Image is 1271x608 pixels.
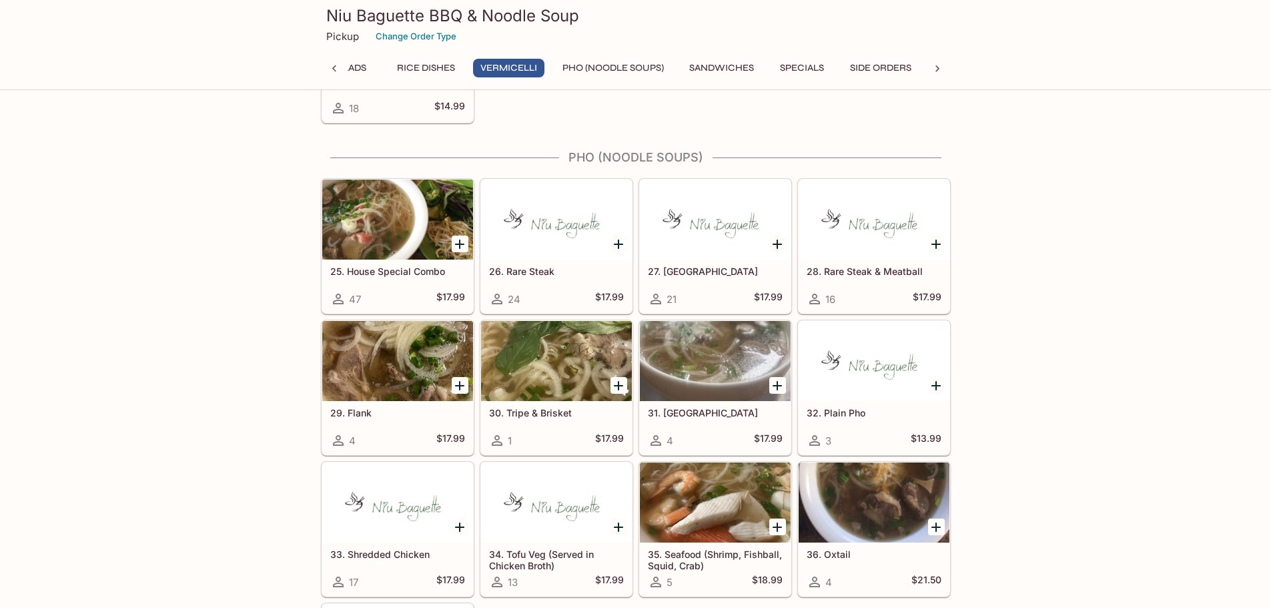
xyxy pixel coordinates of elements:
div: 36. Oxtail [799,463,949,543]
button: Salads [319,59,379,77]
button: Add 29. Flank [452,377,468,394]
h5: 27. [GEOGRAPHIC_DATA] [648,266,783,277]
p: Pickup [326,30,359,43]
a: 26. Rare Steak24$17.99 [480,179,632,314]
button: Specials [772,59,832,77]
div: 26. Rare Steak [481,180,632,260]
div: 32. Plain Pho [799,321,949,401]
span: 4 [825,576,832,589]
a: 32. Plain Pho3$13.99 [798,320,950,455]
button: Sandwiches [682,59,761,77]
span: 16 [825,293,835,306]
a: 25. House Special Combo47$17.99 [322,179,474,314]
button: Add 32. Plain Pho [928,377,945,394]
div: 31. Meatball [640,321,791,401]
div: 35. Seafood (Shrimp, Fishball, Squid, Crab) [640,463,791,543]
h5: 28. Rare Steak & Meatball [807,266,941,277]
span: 17 [349,576,358,589]
a: 29. Flank4$17.99 [322,320,474,455]
button: Rice Dishes [390,59,462,77]
span: 13 [508,576,518,589]
button: Vermicelli [473,59,544,77]
button: Add 35. Seafood (Shrimp, Fishball, Squid, Crab) [769,519,786,535]
span: 47 [349,293,361,306]
h5: 25. House Special Combo [330,266,465,277]
button: Add 25. House Special Combo [452,236,468,252]
h5: $17.99 [595,432,624,448]
span: 24 [508,293,520,306]
a: 28. Rare Steak & Meatball16$17.99 [798,179,950,314]
h5: $17.99 [436,432,465,448]
div: 33. Shredded Chicken [322,463,473,543]
h5: $17.99 [913,291,941,307]
h5: 36. Oxtail [807,549,941,560]
a: 31. [GEOGRAPHIC_DATA]4$17.99 [639,320,791,455]
span: 1 [508,434,512,447]
div: 28. Rare Steak & Meatball [799,180,949,260]
button: Add 28. Rare Steak & Meatball [928,236,945,252]
a: 27. [GEOGRAPHIC_DATA]21$17.99 [639,179,791,314]
button: Add 27. Brisket [769,236,786,252]
h5: 29. Flank [330,407,465,418]
h5: $17.99 [436,574,465,590]
h4: Pho (Noodle Soups) [321,150,951,165]
span: 18 [349,102,359,115]
div: 29. Flank [322,321,473,401]
span: 21 [667,293,677,306]
h5: $18.99 [752,574,783,590]
button: Change Order Type [370,26,462,47]
a: 36. Oxtail4$21.50 [798,462,950,597]
h5: 34. Tofu Veg (Served in Chicken Broth) [489,549,624,571]
button: Add 30. Tripe & Brisket [610,377,627,394]
h5: $17.99 [595,574,624,590]
h5: 31. [GEOGRAPHIC_DATA] [648,407,783,418]
div: 34. Tofu Veg (Served in Chicken Broth) [481,463,632,543]
h5: $14.99 [434,100,465,116]
span: 4 [349,434,356,447]
span: 3 [825,434,831,447]
h5: 35. Seafood (Shrimp, Fishball, Squid, Crab) [648,549,783,571]
h5: $17.99 [595,291,624,307]
a: 34. Tofu Veg (Served in Chicken Broth)13$17.99 [480,462,632,597]
h5: $17.99 [754,291,783,307]
div: 30. Tripe & Brisket [481,321,632,401]
h3: Niu Baguette BBQ & Noodle Soup [326,5,945,26]
h5: 33. Shredded Chicken [330,549,465,560]
button: Add 31. Meatball [769,377,786,394]
button: Add 36. Oxtail [928,519,945,535]
div: 27. Brisket [640,180,791,260]
h5: 30. Tripe & Brisket [489,407,624,418]
h5: 26. Rare Steak [489,266,624,277]
button: Add 26. Rare Steak [610,236,627,252]
span: 5 [667,576,673,589]
button: Pho (Noodle Soups) [555,59,671,77]
h5: $17.99 [754,432,783,448]
button: Side Orders [843,59,919,77]
div: 25. House Special Combo [322,180,473,260]
button: Add 34. Tofu Veg (Served in Chicken Broth) [610,519,627,535]
h5: $21.50 [911,574,941,590]
button: Add 33. Shredded Chicken [452,519,468,535]
a: 35. Seafood (Shrimp, Fishball, Squid, Crab)5$18.99 [639,462,791,597]
a: 30. Tripe & Brisket1$17.99 [480,320,632,455]
h5: $17.99 [436,291,465,307]
span: 4 [667,434,673,447]
a: 33. Shredded Chicken17$17.99 [322,462,474,597]
h5: $13.99 [911,432,941,448]
h5: 32. Plain Pho [807,407,941,418]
